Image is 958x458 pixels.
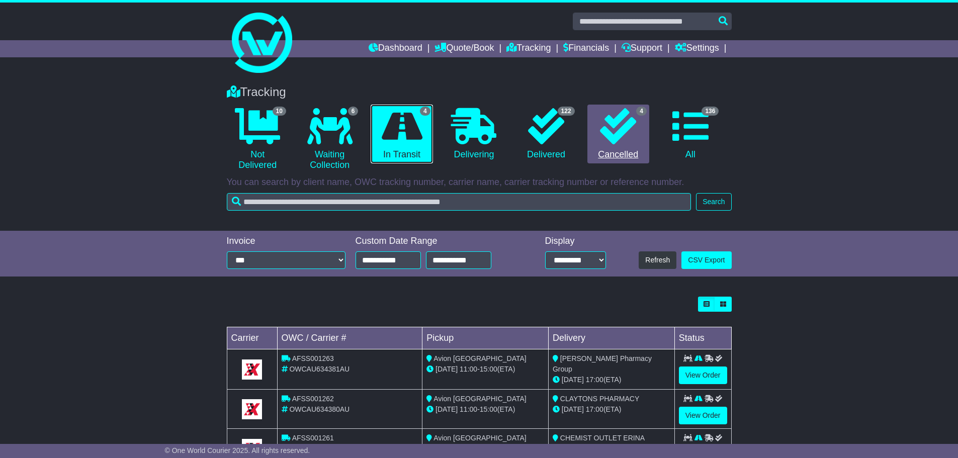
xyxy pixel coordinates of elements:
[515,105,577,164] a: 122 Delivered
[426,364,544,375] div: - (ETA)
[639,251,676,269] button: Refresh
[460,365,477,373] span: 11:00
[165,446,310,454] span: © One World Courier 2025. All rights reserved.
[696,193,731,211] button: Search
[348,107,359,116] span: 6
[586,405,603,413] span: 17:00
[674,327,731,349] td: Status
[553,354,652,373] span: [PERSON_NAME] Pharmacy Group
[242,359,262,380] img: GetCarrierServiceLogo
[289,365,350,373] span: OWCAU634381AU
[702,107,719,116] span: 136
[242,399,262,419] img: GetCarrierServiceLogo
[292,434,334,442] span: AFSS001261
[548,327,674,349] td: Delivery
[587,105,649,164] a: 4 Cancelled
[433,354,526,362] span: Avion [GEOGRAPHIC_DATA]
[480,365,497,373] span: 15:00
[443,105,505,164] a: Delivering
[553,404,670,415] div: (ETA)
[562,376,584,384] span: [DATE]
[563,40,609,57] a: Financials
[436,365,458,373] span: [DATE]
[289,405,350,413] span: OWCAU634380AU
[636,107,647,116] span: 4
[433,395,526,403] span: Avion [GEOGRAPHIC_DATA]
[558,107,575,116] span: 122
[586,376,603,384] span: 17:00
[659,105,721,164] a: 136 All
[356,236,517,247] div: Custom Date Range
[675,40,719,57] a: Settings
[227,327,277,349] td: Carrier
[681,251,731,269] a: CSV Export
[292,395,334,403] span: AFSS001262
[560,395,639,403] span: CLAYTONS PHARMACY
[433,434,526,442] span: Avion [GEOGRAPHIC_DATA]
[369,40,422,57] a: Dashboard
[562,405,584,413] span: [DATE]
[420,107,430,116] span: 4
[277,327,422,349] td: OWC / Carrier #
[426,404,544,415] div: - (ETA)
[371,105,432,164] a: 4 In Transit
[222,85,737,100] div: Tracking
[436,405,458,413] span: [DATE]
[227,105,289,174] a: 10 Not Delivered
[460,405,477,413] span: 11:00
[553,375,670,385] div: (ETA)
[273,107,286,116] span: 10
[622,40,662,57] a: Support
[292,354,334,362] span: AFSS001263
[506,40,551,57] a: Tracking
[227,177,732,188] p: You can search by client name, OWC tracking number, carrier name, carrier tracking number or refe...
[434,40,494,57] a: Quote/Book
[299,105,361,174] a: 6 Waiting Collection
[480,405,497,413] span: 15:00
[545,236,606,247] div: Display
[422,327,549,349] td: Pickup
[227,236,345,247] div: Invoice
[553,434,644,452] span: CHEMIST OUTLET ERINA CENTRAL
[679,407,727,424] a: View Order
[679,367,727,384] a: View Order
